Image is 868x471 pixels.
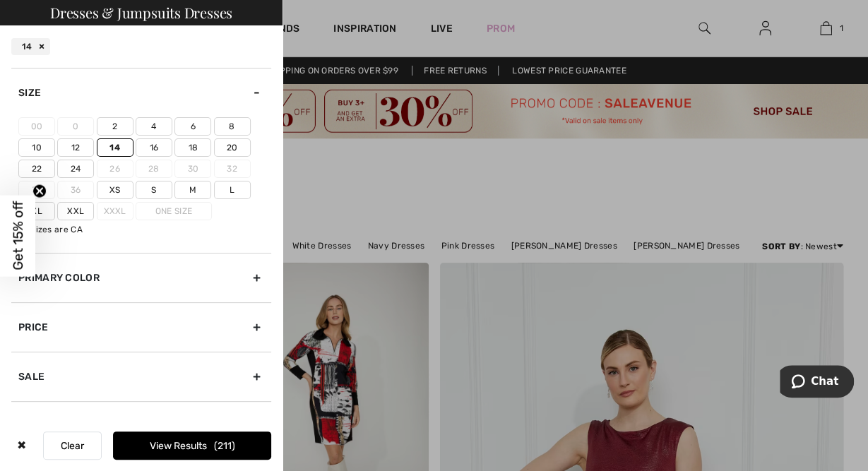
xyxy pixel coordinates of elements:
div: Brand [11,401,271,451]
div: Sale [11,352,271,401]
label: 4 [136,117,172,136]
span: 211 [214,440,235,452]
label: 00 [18,117,55,136]
span: Get 15% off [10,201,26,270]
label: 20 [214,138,251,157]
div: Size [11,68,271,117]
label: L [214,181,251,199]
button: Close teaser [32,184,47,198]
div: Primary Color [11,253,271,302]
label: 34 [18,181,55,199]
button: View Results211 [113,431,271,460]
label: 32 [214,160,251,178]
div: Price [11,302,271,352]
label: 14 [97,138,133,157]
label: Xs [97,181,133,199]
label: 16 [136,138,172,157]
label: M [174,181,211,199]
label: Xl [18,202,55,220]
label: 12 [57,138,94,157]
label: 18 [174,138,211,157]
label: 22 [18,160,55,178]
label: Xxl [57,202,94,220]
div: 14 [11,38,50,55]
label: 2 [97,117,133,136]
label: 36 [57,181,94,199]
label: S [136,181,172,199]
label: 6 [174,117,211,136]
div: ✖ [11,431,32,460]
label: One Size [136,202,212,220]
label: 10 [18,138,55,157]
label: 30 [174,160,211,178]
label: 28 [136,160,172,178]
iframe: Opens a widget where you can chat to one of our agents [780,365,854,400]
label: 8 [214,117,251,136]
div: All sizes are CA [18,223,271,236]
label: 26 [97,160,133,178]
label: 0 [57,117,94,136]
label: Xxxl [97,202,133,220]
button: Clear [43,431,102,460]
label: 24 [57,160,94,178]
